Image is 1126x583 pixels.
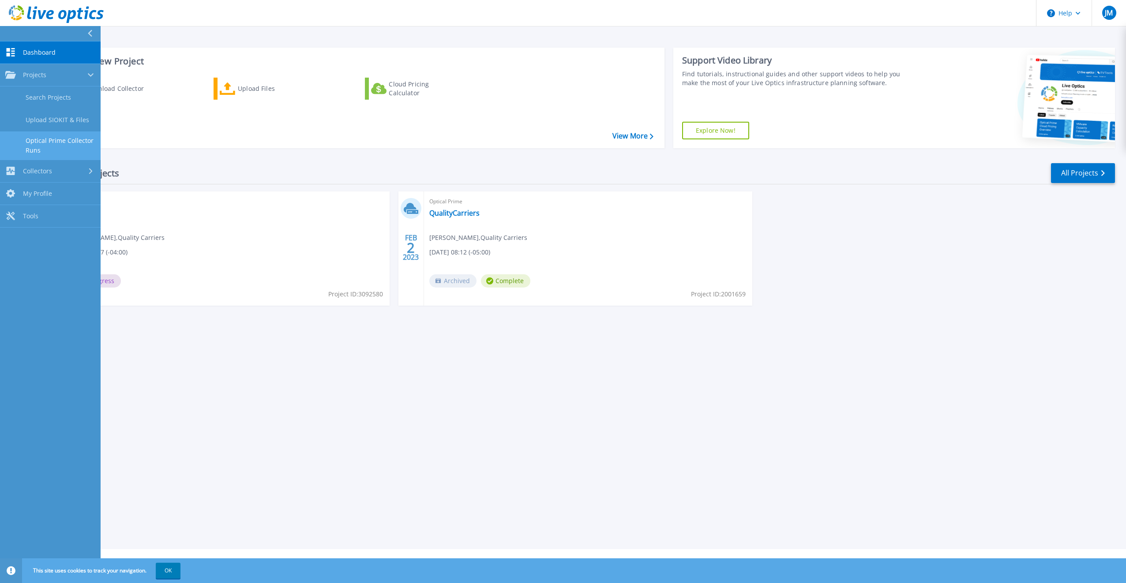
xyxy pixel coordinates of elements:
span: My Profile [23,190,52,198]
div: Find tutorials, instructional guides and other support videos to help you make the most of your L... [682,70,910,87]
span: Project ID: 3092580 [328,289,383,299]
a: QualityCarriers [429,209,480,217]
span: [PERSON_NAME] , Quality Carriers [429,233,527,243]
div: FEB 2023 [402,232,419,264]
span: Optical Prime [67,197,384,206]
a: Cloud Pricing Calculator [365,78,463,100]
span: Optical Prime [429,197,747,206]
div: Download Collector [85,80,156,97]
div: Upload Files [238,80,308,97]
div: Support Video Library [682,55,910,66]
span: JM [1105,9,1113,16]
span: This site uses cookies to track your navigation. [24,563,180,579]
span: Dashboard [23,49,56,56]
span: Collectors [23,167,52,175]
a: All Projects [1051,163,1115,183]
span: 2 [407,244,415,251]
span: [PERSON_NAME] , Quality Carriers [67,233,165,243]
span: [DATE] 08:12 (-05:00) [429,247,490,257]
span: Archived [429,274,477,288]
div: Cloud Pricing Calculator [389,80,459,97]
span: Tools [23,212,38,220]
a: Download Collector [63,78,161,100]
span: Complete [481,274,530,288]
span: Project ID: 2001659 [691,289,746,299]
button: OK [156,563,180,579]
a: View More [612,132,653,140]
h3: Start a New Project [63,56,653,66]
a: Upload Files [214,78,312,100]
a: Explore Now! [682,122,749,139]
span: Projects [23,71,46,79]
